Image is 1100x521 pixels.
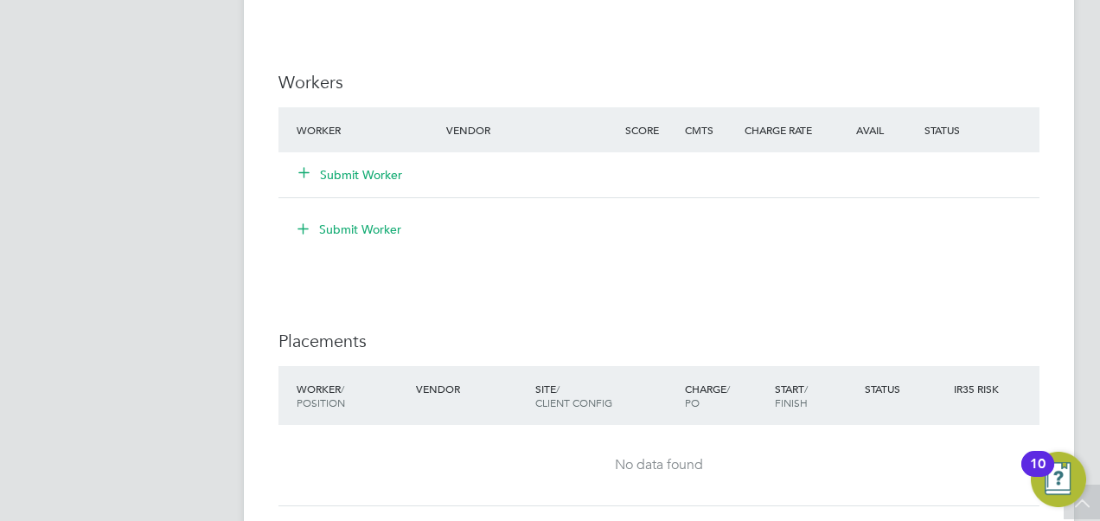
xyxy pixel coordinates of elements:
[535,382,612,409] span: / Client Config
[278,330,1039,352] h3: Placements
[775,382,808,409] span: / Finish
[950,373,1009,404] div: IR35 Risk
[292,114,442,145] div: Worker
[412,373,531,404] div: Vendor
[771,373,860,418] div: Start
[1031,452,1086,507] button: Open Resource Center, 10 new notifications
[442,114,621,145] div: Vendor
[830,114,920,145] div: Avail
[531,373,681,418] div: Site
[685,382,730,409] span: / PO
[681,114,740,145] div: Cmts
[299,166,403,183] button: Submit Worker
[292,373,412,418] div: Worker
[740,114,830,145] div: Charge Rate
[621,114,681,145] div: Score
[297,382,345,409] span: / Position
[285,215,415,243] button: Submit Worker
[1030,464,1046,486] div: 10
[296,456,1022,474] div: No data found
[681,373,771,418] div: Charge
[860,373,950,404] div: Status
[920,114,1039,145] div: Status
[278,71,1039,93] h3: Workers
